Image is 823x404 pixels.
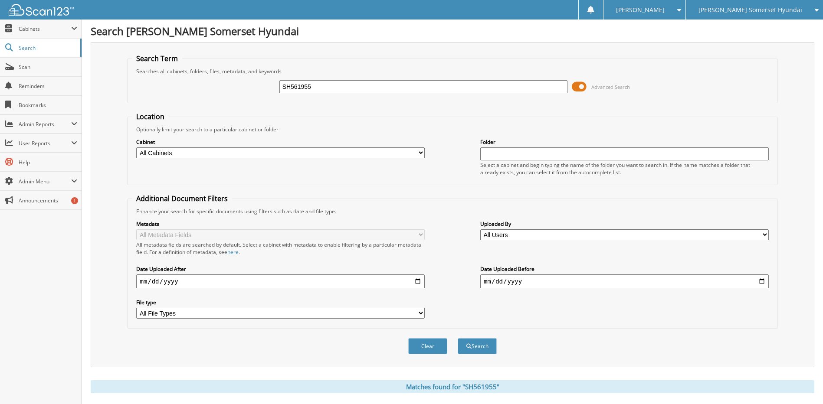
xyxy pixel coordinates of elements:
label: Date Uploaded Before [480,265,769,273]
label: Folder [480,138,769,146]
legend: Additional Document Filters [132,194,232,203]
span: [PERSON_NAME] Somerset Hyundai [698,7,802,13]
label: Date Uploaded After [136,265,425,273]
span: [PERSON_NAME] [616,7,665,13]
span: Scan [19,63,77,71]
span: Search [19,44,76,52]
span: Advanced Search [591,84,630,90]
span: Admin Menu [19,178,71,185]
div: Select a cabinet and begin typing the name of the folder you want to search in. If the name match... [480,161,769,176]
div: Searches all cabinets, folders, files, metadata, and keywords [132,68,773,75]
label: Cabinet [136,138,425,146]
legend: Location [132,112,169,121]
span: Bookmarks [19,101,77,109]
span: User Reports [19,140,71,147]
a: here [227,248,239,256]
input: start [136,274,425,288]
span: Admin Reports [19,121,71,128]
span: Announcements [19,197,77,204]
button: Clear [408,338,447,354]
div: Optionally limit your search to a particular cabinet or folder [132,126,773,133]
h1: Search [PERSON_NAME] Somerset Hyundai [91,24,814,38]
legend: Search Term [132,54,182,63]
div: 1 [71,197,78,204]
div: Enhance your search for specific documents using filters such as date and file type. [132,208,773,215]
label: Metadata [136,220,425,228]
img: scan123-logo-white.svg [9,4,74,16]
span: Help [19,159,77,166]
span: Cabinets [19,25,71,33]
label: Uploaded By [480,220,769,228]
button: Search [458,338,497,354]
span: Reminders [19,82,77,90]
div: All metadata fields are searched by default. Select a cabinet with metadata to enable filtering b... [136,241,425,256]
div: Matches found for "SH561955" [91,380,814,393]
label: File type [136,299,425,306]
input: end [480,274,769,288]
